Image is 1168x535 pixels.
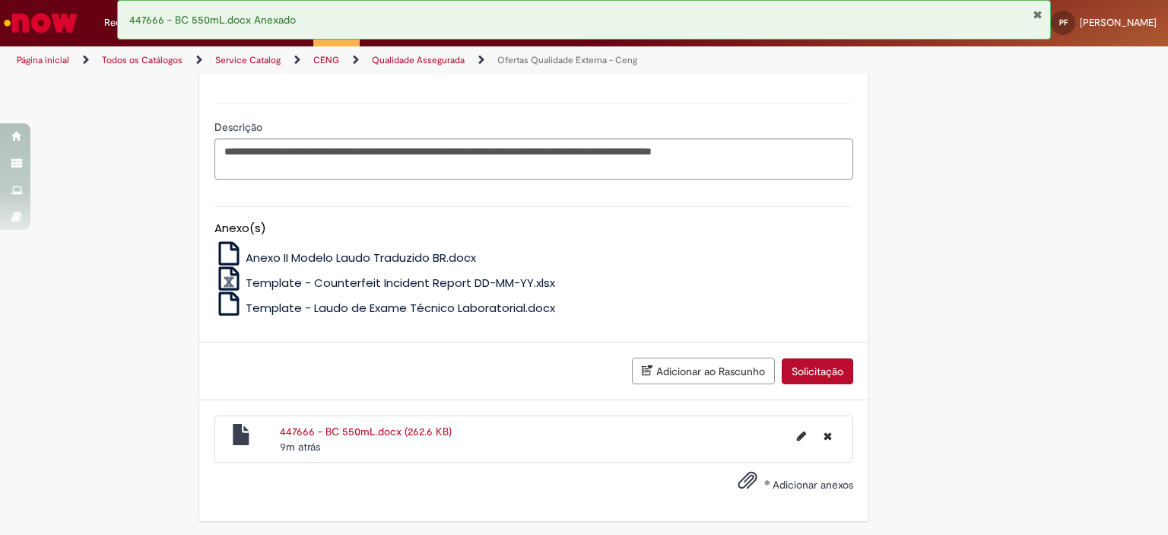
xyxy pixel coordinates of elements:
[215,54,281,66] a: Service Catalog
[280,425,452,438] a: 447666 - BC 550mL.docx (262.6 KB)
[280,440,320,454] span: 9m atrás
[497,54,637,66] a: Ofertas Qualidade Externa - Ceng
[11,46,767,75] ul: Trilhas de página
[2,8,80,38] img: ServiceNow
[1059,18,1068,27] span: PF
[814,424,841,448] button: Excluir 447666 - BC 550mL.docx
[246,300,555,316] span: Template - Laudo de Exame Técnico Laboratorial.docx
[782,358,853,384] button: Solicitação
[129,13,296,27] span: 447666 - BC 550mL.docx Anexado
[102,54,182,66] a: Todos os Catálogos
[17,54,69,66] a: Página inicial
[1080,16,1157,29] span: [PERSON_NAME]
[214,275,556,291] a: Template - Counterfeit Incident Report DD-MM-YY.xlsx
[104,15,157,30] span: Requisições
[1033,8,1043,21] button: Fechar Notificação
[214,139,853,180] textarea: Descrição
[773,478,853,492] span: Adicionar anexos
[788,424,815,448] button: Editar nome de arquivo 447666 - BC 550mL.docx
[214,222,853,235] h5: Anexo(s)
[246,275,555,291] span: Template - Counterfeit Incident Report DD-MM-YY.xlsx
[632,358,775,384] button: Adicionar ao Rascunho
[214,250,477,266] a: Anexo II Modelo Laudo Traduzido BR.docx
[280,440,320,454] time: 01/10/2025 12:17:17
[246,250,476,266] span: Anexo II Modelo Laudo Traduzido BR.docx
[734,467,761,502] button: Adicionar anexos
[372,54,465,66] a: Qualidade Assegurada
[214,120,265,134] span: Descrição
[313,54,339,66] a: CENG
[214,300,556,316] a: Template - Laudo de Exame Técnico Laboratorial.docx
